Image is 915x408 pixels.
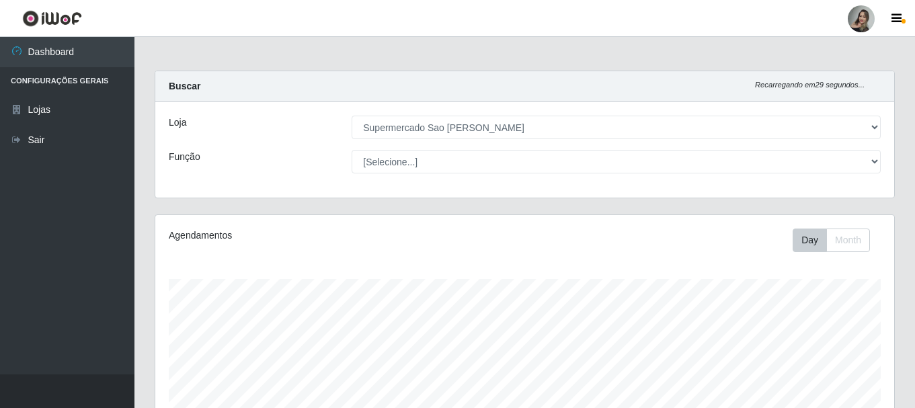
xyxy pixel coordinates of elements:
button: Month [826,229,870,252]
img: CoreUI Logo [22,10,82,27]
div: Toolbar with button groups [793,229,881,252]
button: Day [793,229,827,252]
div: Agendamentos [169,229,454,243]
label: Função [169,150,200,164]
i: Recarregando em 29 segundos... [755,81,865,89]
strong: Buscar [169,81,200,91]
div: First group [793,229,870,252]
label: Loja [169,116,186,130]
